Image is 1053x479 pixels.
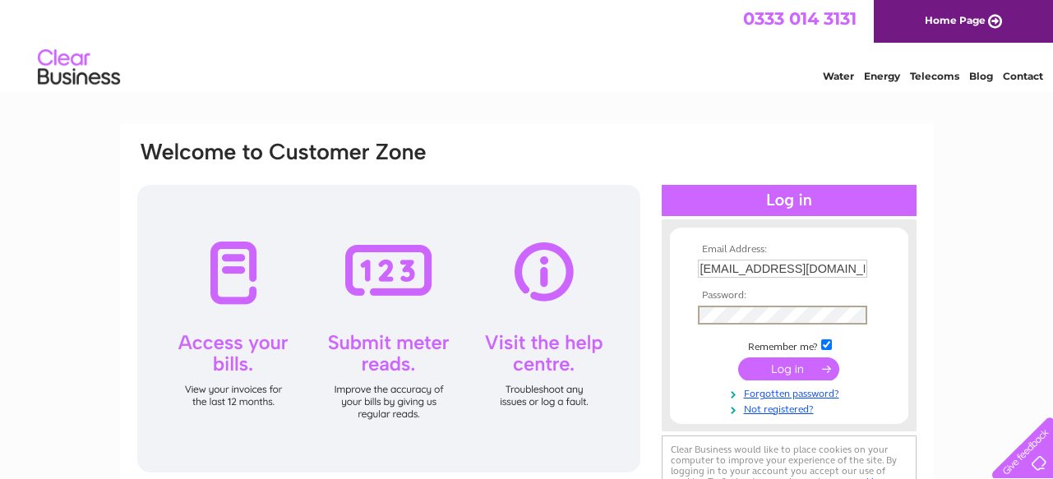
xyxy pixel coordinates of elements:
a: 0333 014 3131 [743,8,857,29]
th: Password: [694,290,884,302]
td: Remember me? [694,337,884,353]
a: Forgotten password? [698,385,884,400]
input: Submit [738,357,839,380]
a: Energy [864,70,900,82]
a: Water [823,70,854,82]
div: Clear Business is a trading name of Verastar Limited (registered in [GEOGRAPHIC_DATA] No. 3667643... [139,9,916,80]
th: Email Address: [694,244,884,256]
a: Telecoms [910,70,959,82]
img: logo.png [37,43,121,93]
a: Blog [969,70,993,82]
a: Contact [1003,70,1043,82]
a: Not registered? [698,400,884,416]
